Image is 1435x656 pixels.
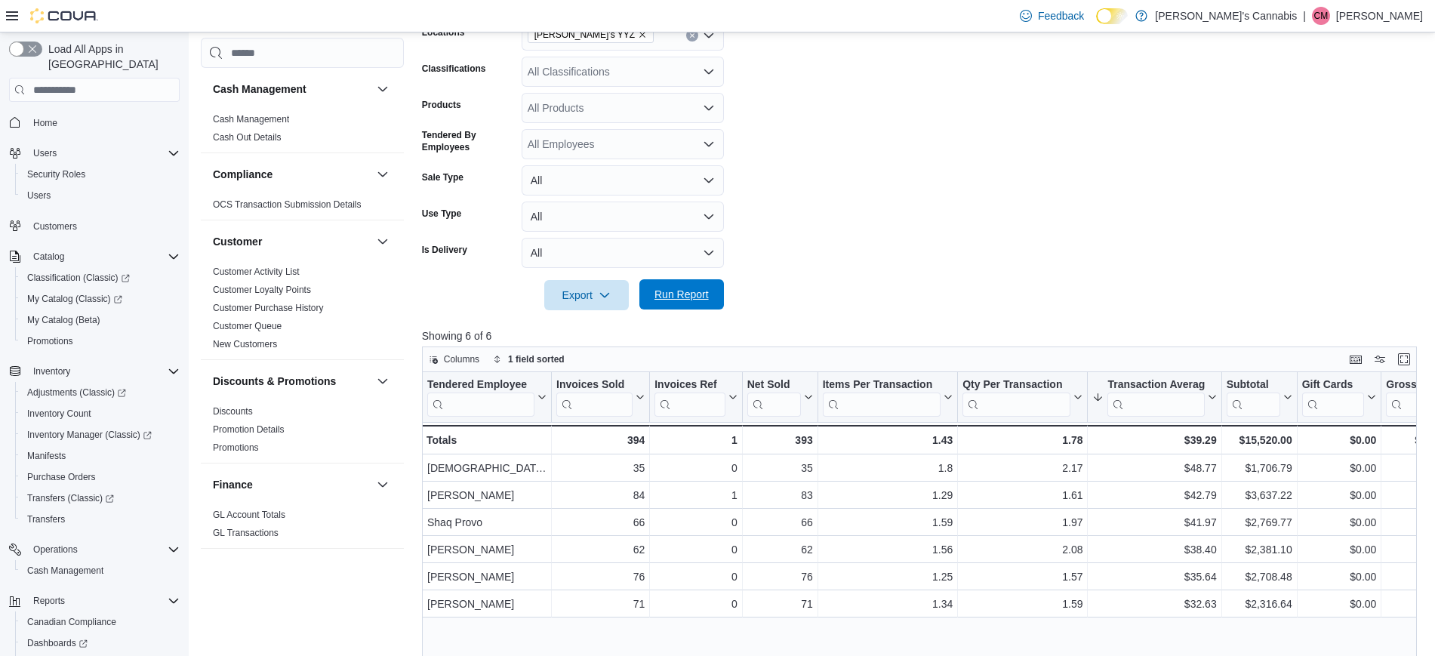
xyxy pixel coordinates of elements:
a: Users [21,186,57,205]
div: 1 [654,431,737,449]
div: 1.56 [823,541,953,559]
div: Invoices Sold [556,378,633,417]
div: 393 [747,431,812,449]
span: Customer Loyalty Points [213,284,311,296]
span: Promotions [21,332,180,350]
h3: Finance [213,477,253,492]
div: 83 [747,487,813,505]
div: 76 [556,568,645,587]
a: Cash Management [213,114,289,125]
div: $1,706.79 [1226,460,1292,478]
div: Cash Management [201,110,404,152]
button: Gift Cards [1301,378,1376,417]
button: Open list of options [703,138,715,150]
button: Items Per Transaction [822,378,953,417]
div: Carlos Munoz [1312,7,1330,25]
button: Cash Management [374,80,392,98]
span: Manifests [27,450,66,462]
span: Security Roles [21,165,180,183]
div: 0 [654,596,737,614]
div: $0.00 [1301,460,1376,478]
button: Transfers [15,509,186,530]
p: [PERSON_NAME]'s Cannabis [1155,7,1297,25]
span: Inventory Count [27,408,91,420]
a: Dashboards [21,634,94,652]
button: Customer [374,233,392,251]
label: Products [422,99,461,111]
span: My Catalog (Beta) [21,311,180,329]
div: Transaction Average [1107,378,1204,393]
span: Classification (Classic) [27,272,130,284]
button: All [522,202,724,232]
a: GL Transactions [213,528,279,538]
button: Open list of options [703,102,715,114]
div: 0 [654,514,737,532]
div: 1.25 [823,568,953,587]
div: Transaction Average [1107,378,1204,417]
a: Customer Activity List [213,266,300,277]
button: Customers [3,215,186,237]
span: Inventory Manager (Classic) [27,429,152,441]
a: New Customers [213,339,277,350]
button: Display options [1371,350,1389,368]
div: Customer [201,263,404,359]
span: Inventory Count [21,405,180,423]
span: Catalog [33,251,64,263]
div: Totals [426,431,547,449]
div: $0.00 [1301,514,1376,532]
div: Qty Per Transaction [962,378,1070,393]
div: [PERSON_NAME] [427,541,547,559]
div: $0.00 [1301,568,1376,587]
a: GL Account Totals [213,510,285,520]
button: Users [3,143,186,164]
button: Qty Per Transaction [962,378,1082,417]
button: Reports [3,590,186,611]
div: 71 [747,596,813,614]
button: Finance [213,477,371,492]
div: 62 [556,541,645,559]
button: Discounts & Promotions [374,372,392,390]
a: Purchase Orders [21,468,102,486]
button: All [522,238,724,268]
div: 1.34 [823,596,953,614]
button: Customer [213,234,371,249]
span: Users [27,144,180,162]
div: 35 [747,460,813,478]
button: Keyboard shortcuts [1347,350,1365,368]
input: Dark Mode [1096,8,1128,24]
a: Promotion Details [213,424,285,435]
div: 1.57 [962,568,1082,587]
div: Net Sold [747,378,800,417]
a: Cash Out Details [213,132,282,143]
div: Subtotal [1226,378,1279,393]
div: 1.59 [962,596,1082,614]
div: $2,769.77 [1226,514,1292,532]
div: Tendered Employee [427,378,534,417]
button: Clear input [686,29,698,42]
span: Transfers (Classic) [27,492,114,504]
div: [DEMOGRAPHIC_DATA][PERSON_NAME] [427,460,547,478]
button: Open list of options [703,29,715,42]
a: Home [27,114,63,132]
div: Items Per Transaction [822,378,941,417]
div: 2.08 [962,541,1082,559]
span: Inventory [27,362,180,380]
div: $0.00 [1301,596,1376,614]
div: Net Sold [747,378,800,393]
div: [PERSON_NAME] [427,487,547,505]
p: | [1303,7,1306,25]
div: 2.17 [962,460,1082,478]
div: Gift Card Sales [1301,378,1364,417]
a: Transfers (Classic) [21,489,120,507]
h3: Customer [213,234,262,249]
span: Export [553,280,620,310]
a: Promotions [213,442,259,453]
button: Remove MaryJane's YYZ from selection in this group [638,30,647,39]
button: Invoices Sold [556,378,645,417]
div: 394 [556,431,645,449]
div: 71 [556,596,645,614]
span: Customer Activity List [213,266,300,278]
span: Inventory [33,365,70,377]
label: Tendered By Employees [422,129,516,153]
div: 1.78 [962,431,1082,449]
